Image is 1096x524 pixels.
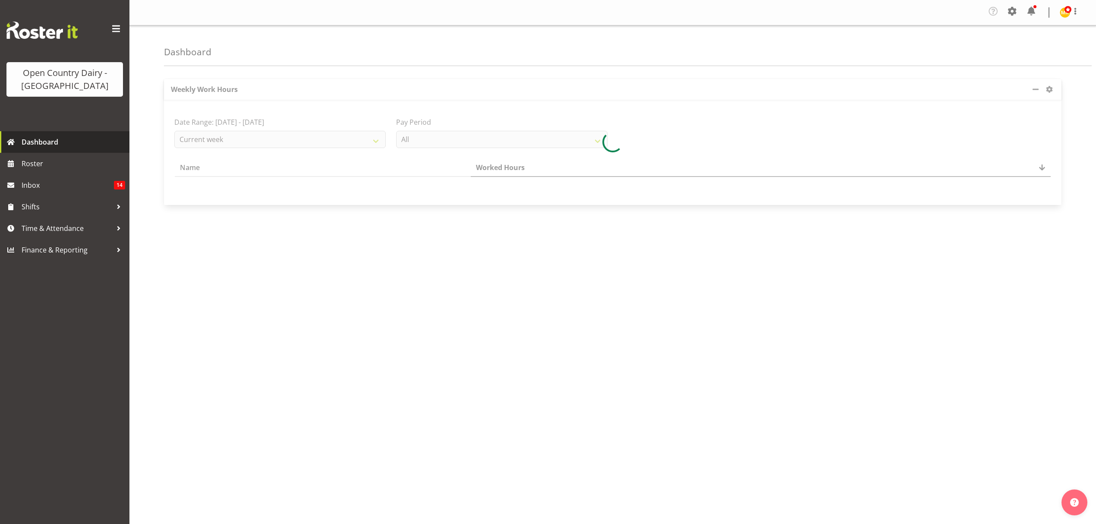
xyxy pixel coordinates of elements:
[22,136,125,148] span: Dashboard
[22,179,114,192] span: Inbox
[22,222,112,235] span: Time & Attendance
[15,66,114,92] div: Open Country Dairy - [GEOGRAPHIC_DATA]
[164,47,211,57] h4: Dashboard
[114,181,125,189] span: 14
[22,243,112,256] span: Finance & Reporting
[6,22,78,39] img: Rosterit website logo
[22,200,112,213] span: Shifts
[22,157,125,170] span: Roster
[1060,7,1070,18] img: milk-reception-awarua7542.jpg
[1070,498,1079,507] img: help-xxl-2.png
